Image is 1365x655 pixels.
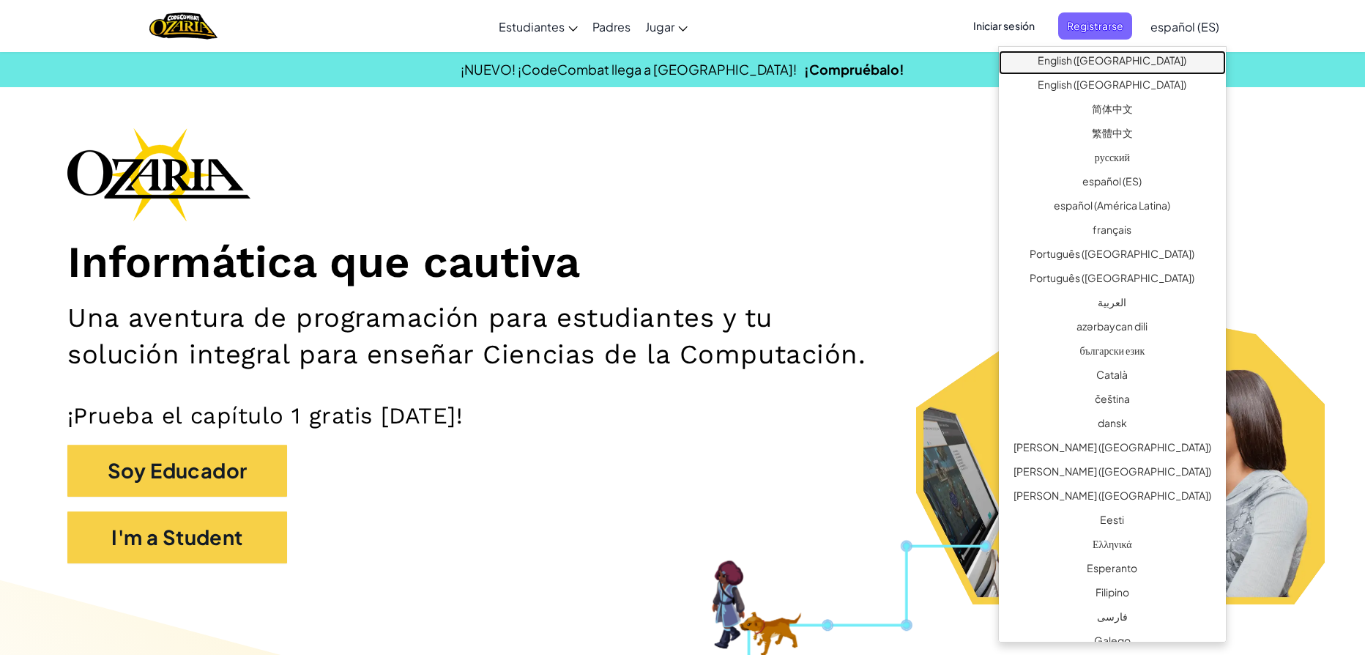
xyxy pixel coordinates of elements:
[964,12,1044,40] button: Iniciar sesión
[999,317,1226,341] a: azərbaycan dili
[461,61,797,78] span: ¡NUEVO! ¡CodeCombat llega a [GEOGRAPHIC_DATA]!
[999,365,1226,389] a: Català
[999,413,1226,437] a: dansk
[999,486,1226,510] a: [PERSON_NAME] ([GEOGRAPHIC_DATA])
[999,558,1226,582] a: Esperanto
[1058,12,1132,40] button: Registrarse
[67,511,287,563] button: I'm a Student
[67,401,1298,430] p: ¡Prueba el capítulo 1 gratis [DATE]!
[67,236,1298,289] h1: Informática que cautiva
[999,437,1226,462] a: [PERSON_NAME] ([GEOGRAPHIC_DATA])
[999,462,1226,486] a: [PERSON_NAME] ([GEOGRAPHIC_DATA])
[999,51,1226,75] a: English ([GEOGRAPHIC_DATA])
[999,196,1226,220] a: español (América Latina)
[999,244,1226,268] a: Português ([GEOGRAPHIC_DATA])
[999,607,1226,631] a: فارسی
[999,510,1226,534] a: Eesti
[999,631,1226,655] a: Galego
[149,11,217,41] a: Ozaria by CodeCombat logo
[999,292,1226,317] a: العربية
[149,11,217,41] img: Home
[491,7,585,46] a: Estudiantes
[499,19,565,34] span: Estudiantes
[804,61,904,78] a: ¡Compruébalo!
[1143,7,1227,46] a: español (ES)
[585,7,638,46] a: Padres
[67,300,892,372] h2: Una aventura de programación para estudiantes y tu solución integral para enseñar Ciencias de la ...
[645,19,674,34] span: Jugar
[999,220,1226,244] a: français
[999,171,1226,196] a: español (ES)
[67,445,287,497] button: Soy Educador
[638,7,695,46] a: Jugar
[999,268,1226,292] a: Português ([GEOGRAPHIC_DATA])
[999,582,1226,607] a: Filipino
[999,147,1226,171] a: русский
[999,75,1226,99] a: English ([GEOGRAPHIC_DATA])
[999,123,1226,147] a: 繁體中文
[1150,19,1219,34] span: español (ES)
[67,127,250,221] img: Ozaria branding logo
[999,389,1226,413] a: čeština
[999,99,1226,123] a: 简体中文
[999,534,1226,558] a: Ελληνικά
[999,341,1226,365] a: български език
